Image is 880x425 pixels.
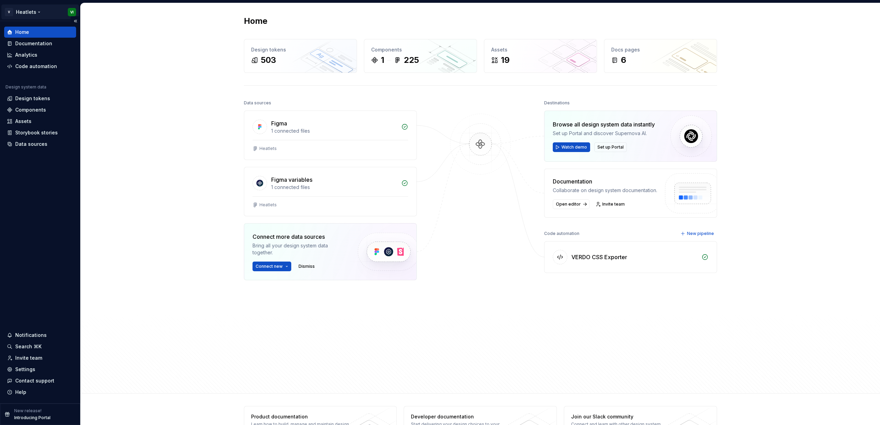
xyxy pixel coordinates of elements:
div: Code automation [15,63,57,70]
div: Destinations [544,98,570,108]
div: Design system data [6,84,46,90]
a: Figma variables1 connected filesHeatlets [244,167,417,216]
div: Components [371,46,470,53]
a: Components1225 [364,39,477,73]
p: New release! [14,408,42,414]
button: Dismiss [295,262,318,271]
div: Settings [15,366,35,373]
div: Search ⌘K [15,343,42,350]
a: Invite team [594,199,628,209]
div: Developer documentation [411,413,512,420]
button: Help [4,387,76,398]
div: Documentation [553,177,657,186]
a: Code automation [4,61,76,72]
a: Assets [4,116,76,127]
div: VERDO CSS Exporter [571,253,627,261]
span: New pipeline [687,231,714,236]
a: Storybook stories [4,127,76,138]
div: Collaborate on design system documentation. [553,187,657,194]
button: Contact support [4,375,76,386]
a: Documentation [4,38,76,49]
div: Join our Slack community [571,413,672,420]
div: Home [15,29,29,36]
div: Assets [15,118,31,125]
span: Connect new [256,264,283,269]
div: Heatlets [259,146,277,151]
div: Design tokens [251,46,350,53]
div: Assets [491,46,590,53]
a: Docs pages6 [604,39,717,73]
div: 1 connected files [271,127,397,134]
span: Dismiss [299,264,315,269]
div: Connect more data sources [253,233,346,241]
div: VI [70,9,74,15]
button: Notifications [4,330,76,341]
button: Search ⌘K [4,341,76,352]
div: Notifications [15,332,47,339]
div: Storybook stories [15,129,58,136]
div: Analytics [15,51,37,58]
h2: Home [244,16,267,27]
a: Invite team [4,352,76,363]
p: Introducing Portal [14,415,51,421]
div: 225 [404,55,419,66]
a: Components [4,104,76,115]
div: Figma variables [271,176,312,184]
span: Open editor [556,201,581,207]
div: Bring all your design system data together. [253,242,346,256]
div: Invite team [15,355,42,361]
div: 1 [381,55,384,66]
div: Heatlets [259,202,277,208]
button: Connect new [253,262,291,271]
div: Heatlets [16,9,36,16]
div: Contact support [15,377,54,384]
div: Design tokens [15,95,50,102]
span: Invite team [602,201,625,207]
a: Analytics [4,49,76,60]
button: VHeatletsVI [1,4,79,19]
a: Settings [4,364,76,375]
a: Data sources [4,139,76,150]
div: Figma [271,119,287,127]
a: Home [4,27,76,38]
span: Watch demo [561,144,587,150]
div: 1 connected files [271,184,397,191]
div: Set up Portal and discover Supernova AI. [553,130,655,137]
div: Data sources [15,141,47,148]
div: 503 [261,55,276,66]
a: Design tokens [4,93,76,104]
button: Watch demo [553,142,590,152]
span: Set up Portal [597,144,624,150]
div: 6 [621,55,626,66]
div: Data sources [244,98,271,108]
div: Product documentation [251,413,352,420]
div: 19 [501,55,510,66]
div: Documentation [15,40,52,47]
button: Collapse sidebar [71,16,80,26]
div: Browse all design system data instantly [553,120,655,129]
button: Set up Portal [594,142,627,152]
div: Code automation [544,229,579,238]
button: New pipeline [678,229,717,238]
a: Figma1 connected filesHeatlets [244,111,417,160]
a: Design tokens503 [244,39,357,73]
div: V [5,8,13,16]
div: Components [15,106,46,113]
a: Open editor [553,199,589,209]
div: Help [15,389,26,396]
div: Docs pages [611,46,710,53]
a: Assets19 [484,39,597,73]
